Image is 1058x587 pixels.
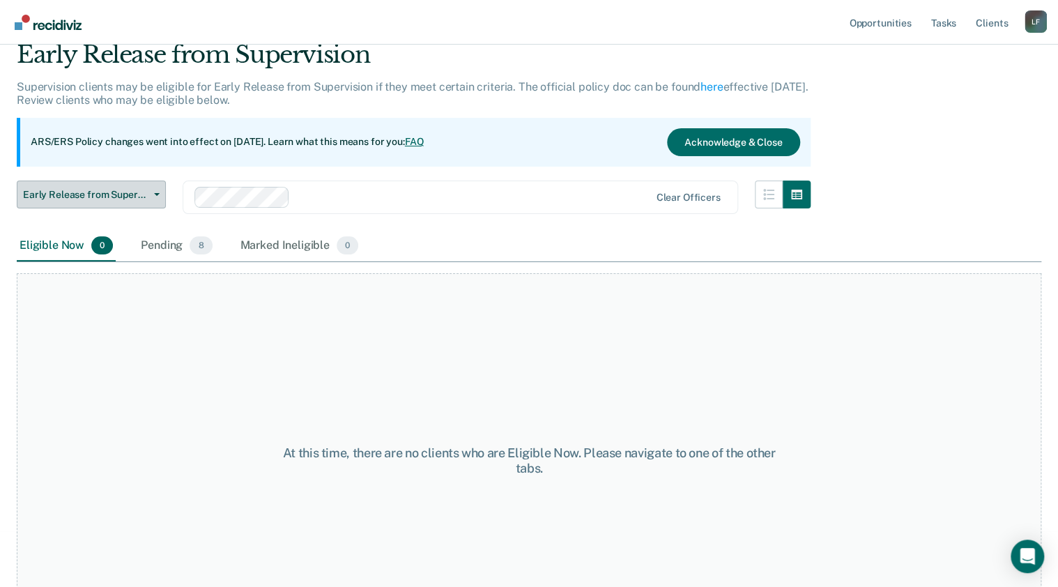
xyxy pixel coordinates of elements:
span: 0 [91,236,113,254]
button: Early Release from Supervision [17,181,166,208]
img: Recidiviz [15,15,82,30]
div: Pending8 [138,231,215,261]
span: 0 [337,236,358,254]
div: At this time, there are no clients who are Eligible Now. Please navigate to one of the other tabs. [273,445,785,475]
div: Clear officers [656,192,720,204]
div: L F [1025,10,1047,33]
div: Early Release from Supervision [17,40,811,80]
span: 8 [190,236,212,254]
a: FAQ [405,136,424,147]
button: Acknowledge & Close [667,128,799,156]
button: Profile dropdown button [1025,10,1047,33]
a: here [700,80,723,93]
div: Open Intercom Messenger [1011,540,1044,573]
div: Marked Ineligible0 [238,231,362,261]
p: Supervision clients may be eligible for Early Release from Supervision if they meet certain crite... [17,80,808,107]
p: ARS/ERS Policy changes went into effect on [DATE]. Learn what this means for you: [31,135,424,149]
span: Early Release from Supervision [23,189,148,201]
div: Eligible Now0 [17,231,116,261]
